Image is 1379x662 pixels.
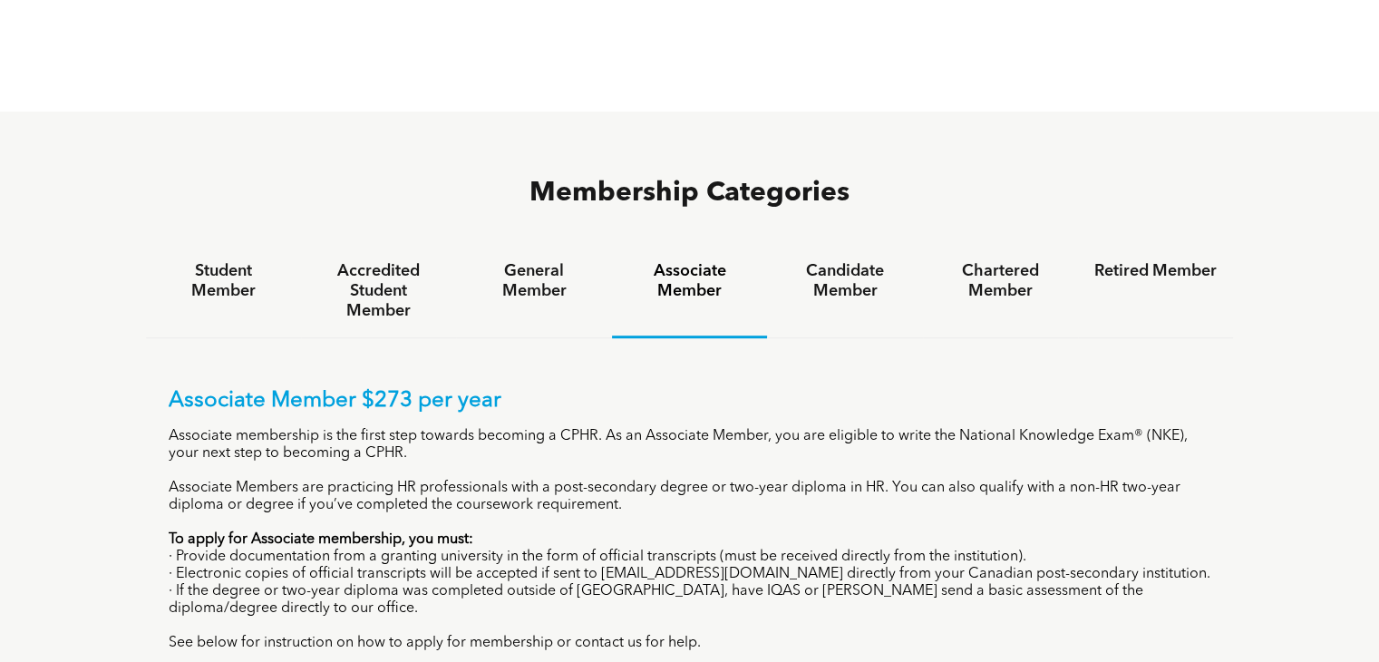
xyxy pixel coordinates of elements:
[169,388,1211,414] p: Associate Member $273 per year
[169,428,1211,462] p: Associate membership is the first step towards becoming a CPHR. As an Associate Member, you are e...
[628,261,751,301] h4: Associate Member
[783,261,906,301] h4: Candidate Member
[169,532,473,547] strong: To apply for Associate membership, you must:
[169,480,1211,514] p: Associate Members are practicing HR professionals with a post-secondary degree or two-year diplom...
[317,261,440,321] h4: Accredited Student Member
[169,635,1211,652] p: See below for instruction on how to apply for membership or contact us for help.
[169,549,1211,566] p: · Provide documentation from a granting university in the form of official transcripts (must be r...
[529,180,850,207] span: Membership Categories
[939,261,1062,301] h4: Chartered Member
[162,261,285,301] h4: Student Member
[169,566,1211,583] p: · Electronic copies of official transcripts will be accepted if sent to [EMAIL_ADDRESS][DOMAIN_NA...
[472,261,595,301] h4: General Member
[1094,261,1217,281] h4: Retired Member
[169,583,1211,618] p: · If the degree or two-year diploma was completed outside of [GEOGRAPHIC_DATA], have IQAS or [PER...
